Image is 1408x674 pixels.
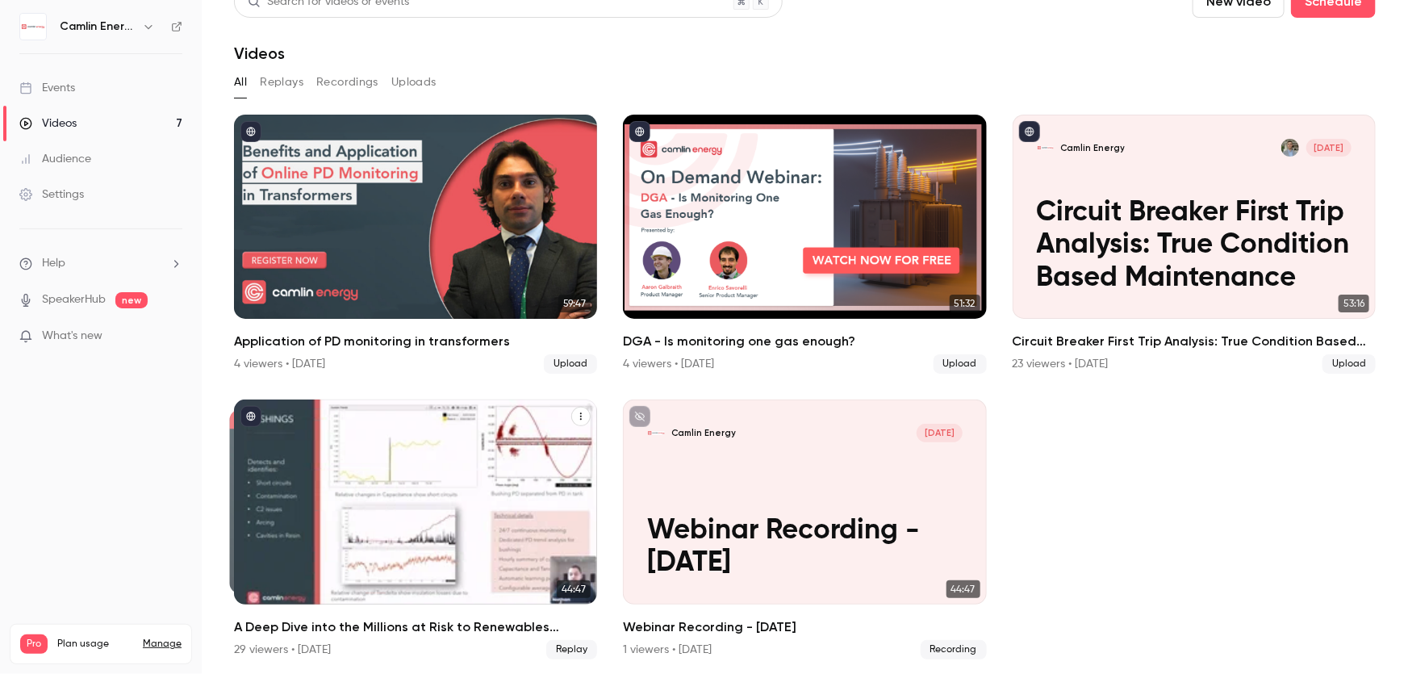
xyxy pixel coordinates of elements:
[544,354,597,374] span: Upload
[629,121,650,142] button: published
[234,115,1376,659] ul: Videos
[234,642,331,658] div: 29 viewers • [DATE]
[20,14,46,40] img: Camlin Energy
[234,617,597,637] h2: A Deep Dive into the Millions at Risk to Renewables Projects
[1037,139,1055,157] img: Circuit Breaker First Trip Analysis: True Condition Based Maintenance
[1013,356,1109,372] div: 23 viewers • [DATE]
[1306,139,1352,157] span: [DATE]
[260,69,303,95] button: Replays
[115,292,148,308] span: new
[19,80,75,96] div: Events
[57,638,133,651] span: Plan usage
[19,115,77,132] div: Videos
[234,115,597,374] a: 59:47Application of PD monitoring in transformers4 viewers • [DATE]Upload
[623,642,712,658] div: 1 viewers • [DATE]
[934,354,987,374] span: Upload
[42,255,65,272] span: Help
[240,406,261,427] button: published
[234,332,597,351] h2: Application of PD monitoring in transformers
[546,640,597,659] span: Replay
[946,580,980,598] span: 44:47
[234,400,597,659] li: A Deep Dive into the Millions at Risk to Renewables Projects
[234,115,597,374] li: Application of PD monitoring in transformers
[143,638,182,651] a: Manage
[60,19,136,35] h6: Camlin Energy
[391,69,437,95] button: Uploads
[234,356,325,372] div: 4 viewers • [DATE]
[557,580,591,598] span: 44:47
[1281,139,1299,157] img: Stefano Stagni
[1037,197,1352,295] p: Circuit Breaker First Trip Analysis: True Condition Based Maintenance
[917,424,962,442] span: [DATE]
[623,115,986,374] li: DGA - Is monitoring one gas enough?
[921,640,987,659] span: Recording
[1322,354,1376,374] span: Upload
[163,329,182,344] iframe: Noticeable Trigger
[623,617,986,637] h2: Webinar Recording - [DATE]
[623,400,986,659] li: Webinar Recording - 28.02.25
[1019,121,1040,142] button: published
[234,69,247,95] button: All
[1339,295,1369,312] span: 53:16
[647,424,665,442] img: Webinar Recording - 28.02.25
[19,255,182,272] li: help-dropdown-opener
[558,295,591,312] span: 59:47
[1013,115,1376,374] li: Circuit Breaker First Trip Analysis: True Condition Based Maintenance
[316,69,378,95] button: Recordings
[950,295,980,312] span: 51:32
[234,44,285,63] h1: Videos
[1013,332,1376,351] h2: Circuit Breaker First Trip Analysis: True Condition Based Maintenance
[623,332,986,351] h2: DGA - Is monitoring one gas enough?
[19,186,84,203] div: Settings
[20,634,48,654] span: Pro
[623,356,714,372] div: 4 viewers • [DATE]
[240,121,261,142] button: published
[629,406,650,427] button: unpublished
[42,291,106,308] a: SpeakerHub
[1013,115,1376,374] a: Circuit Breaker First Trip Analysis: True Condition Based MaintenanceCamlin EnergyStefano Stagni[...
[623,115,986,374] a: 51:32DGA - Is monitoring one gas enough?4 viewers • [DATE]Upload
[234,400,597,659] a: 44:4744:47A Deep Dive into the Millions at Risk to Renewables Projects29 viewers • [DATE]Replay
[647,515,962,580] p: Webinar Recording - [DATE]
[623,400,986,659] a: Webinar Recording - 28.02.25Camlin Energy[DATE]Webinar Recording - [DATE]44:47Webinar Recording -...
[671,427,736,439] p: Camlin Energy
[19,151,91,167] div: Audience
[1060,142,1125,154] p: Camlin Energy
[42,328,102,345] span: What's new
